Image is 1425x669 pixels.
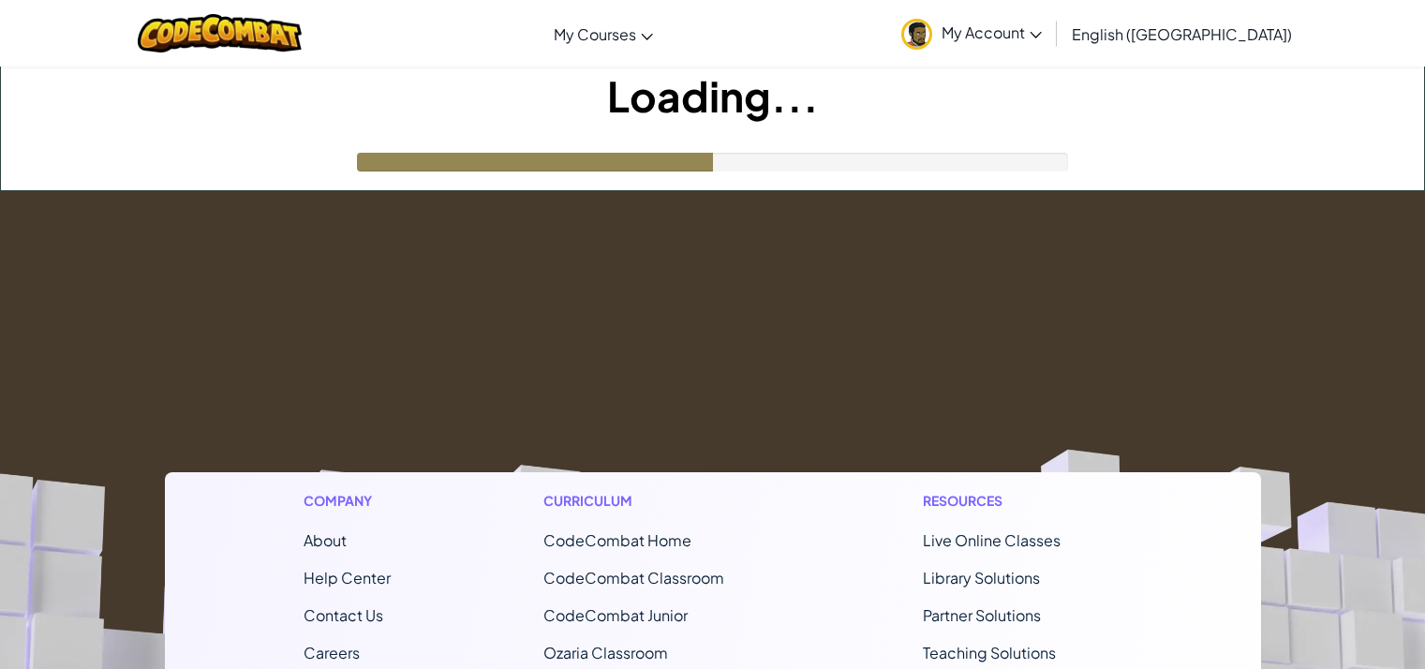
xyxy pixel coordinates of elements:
a: Live Online Classes [923,530,1061,550]
h1: Curriculum [543,491,770,511]
img: avatar [901,19,932,50]
h1: Resources [923,491,1122,511]
span: CodeCombat Home [543,530,691,550]
h1: Loading... [1,67,1424,125]
a: English ([GEOGRAPHIC_DATA]) [1062,8,1301,59]
a: My Courses [544,8,662,59]
a: Teaching Solutions [923,643,1056,662]
a: About [304,530,347,550]
h1: Company [304,491,391,511]
span: My Account [942,22,1042,42]
img: CodeCombat logo [138,14,302,52]
span: My Courses [554,24,636,44]
a: CodeCombat Classroom [543,568,724,587]
span: Contact Us [304,605,383,625]
a: Ozaria Classroom [543,643,668,662]
a: Partner Solutions [923,605,1041,625]
a: CodeCombat Junior [543,605,688,625]
a: Careers [304,643,360,662]
span: English ([GEOGRAPHIC_DATA]) [1072,24,1292,44]
a: My Account [892,4,1051,63]
a: Library Solutions [923,568,1040,587]
a: Help Center [304,568,391,587]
